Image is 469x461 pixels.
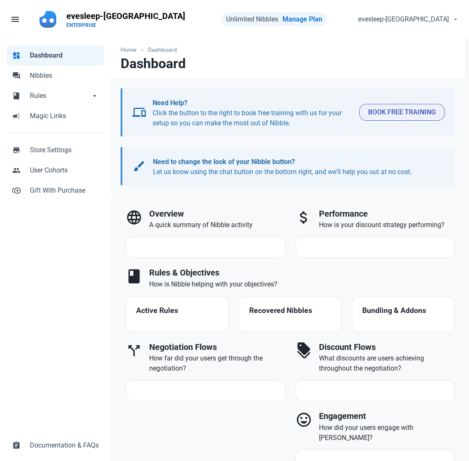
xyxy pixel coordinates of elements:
span: book [12,91,21,99]
b: Need to change the look of your Nibble button? [153,158,295,166]
span: dashboard [12,50,21,59]
span: control_point_duplicate [12,185,21,194]
p: How did your users engage with [PERSON_NAME]? [319,423,455,443]
span: campaign [12,111,21,119]
span: Book Free Training [368,107,436,117]
button: Book Free Training [359,104,445,121]
a: storeStore Settings [7,140,104,160]
b: Need Help? [153,99,187,107]
span: evesleep-[GEOGRAPHIC_DATA] [358,14,449,24]
span: book [126,268,142,285]
span: attach_money [295,209,312,226]
a: Manage Plan [282,15,322,23]
p: How is your discount strategy performing? [319,220,455,230]
span: mood [295,411,312,428]
a: campaignMagic Links [7,106,104,126]
p: What discounts are users achieving throughout the negotiation? [319,353,455,374]
span: discount [295,342,312,359]
span: Magic Links [30,111,99,121]
p: A quick summary of Nibble activity [149,220,285,230]
nav: breadcrumbs [111,39,465,56]
a: bookRulesarrow_drop_down [7,86,104,106]
span: call_split [126,342,142,359]
h3: Discount Flows [319,342,455,352]
span: store [12,145,21,154]
span: brush [132,159,146,173]
span: Rules [30,91,90,101]
h3: Overview [149,209,285,219]
a: control_point_duplicateGift With Purchase [7,180,104,201]
span: Dashboard [30,50,99,61]
p: evesleep-[GEOGRAPHIC_DATA] [66,10,185,22]
button: evesleep-[GEOGRAPHIC_DATA] [351,11,464,28]
a: assignmentDocumentation & FAQs [7,435,104,456]
span: Documentation & FAQs [30,440,99,450]
span: devices [132,106,146,119]
p: How far did your users get through the negotiation? [149,353,285,374]
a: Home [121,45,140,54]
p: How is Nibble helping with your objectives? [149,279,455,289]
h3: Negotiation Flows [149,342,285,352]
a: evesleep-[GEOGRAPHIC_DATA]ENTERPRISE [61,7,190,32]
h4: Active Rules [136,307,218,315]
h4: Bundling & Addons [362,307,444,315]
span: Store Settings [30,145,99,155]
p: Let us know using the chat button on the bottom right, and we'll help you out at no cost. [153,157,438,177]
h3: Performance [319,209,455,219]
p: Click the button to the right to book free training with us for your setup so you can make the mo... [153,98,353,128]
span: menu [10,14,20,24]
a: forumNibbles [7,66,104,86]
p: ENTERPRISE [66,22,185,29]
span: language [126,209,142,226]
a: dashboardDashboard [7,45,104,66]
span: arrow_drop_down [90,91,99,99]
h1: Dashboard [121,56,186,71]
span: Nibbles [30,71,99,81]
span: User Cohorts [30,165,99,175]
span: Unlimited Nibbles [226,15,278,23]
span: forum [12,71,21,79]
a: peopleUser Cohorts [7,160,104,180]
h3: Rules & Objectives [149,268,455,278]
span: people [12,165,21,174]
h3: Engagement [319,411,455,421]
span: assignment [12,440,21,449]
span: Gift With Purchase [30,185,99,196]
h4: Recovered Nibbles [249,307,331,315]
